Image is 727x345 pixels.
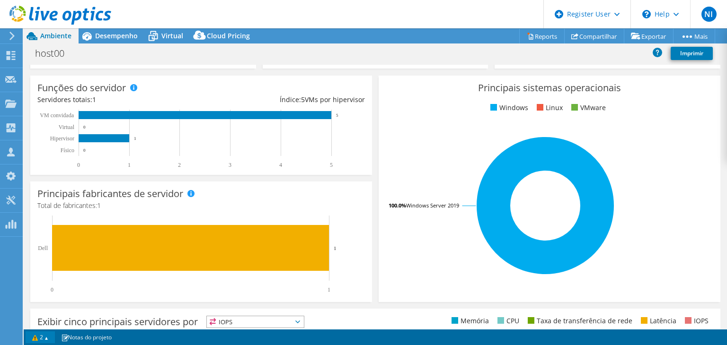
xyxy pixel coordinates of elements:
[638,316,676,326] li: Latência
[178,162,181,168] text: 2
[519,29,565,43] a: Reports
[40,112,74,119] text: VM convidada
[37,189,183,199] h3: Principais fabricantes de servidor
[564,29,624,43] a: Compartilhar
[279,162,282,168] text: 4
[51,286,53,293] text: 0
[95,31,138,40] span: Desempenho
[83,148,86,153] text: 0
[97,201,101,210] span: 1
[334,245,337,251] text: 1
[525,316,632,326] li: Taxa de transferência de rede
[37,83,126,93] h3: Funções do servidor
[229,162,231,168] text: 3
[642,10,651,18] svg: \n
[701,7,717,22] span: NI
[389,202,406,209] tspan: 100.0%
[449,316,489,326] li: Memória
[54,331,118,343] a: Notas do projeto
[328,286,330,293] text: 1
[201,95,365,105] div: Índice: VMs por hipervisor
[683,316,709,326] li: IOPS
[31,48,79,59] h1: host00
[330,162,333,168] text: 5
[161,31,183,40] span: Virtual
[61,147,74,154] tspan: Físico
[37,95,201,105] div: Servidores totais:
[207,31,250,40] span: Cloud Pricing
[26,331,55,343] a: 2
[37,200,365,211] h4: Total de fabricantes:
[488,103,528,113] li: Windows
[83,125,86,129] text: 0
[671,47,713,60] a: Imprimir
[50,135,74,142] text: Hipervisor
[38,245,48,251] text: Dell
[301,95,305,104] span: 5
[92,95,96,104] span: 1
[673,29,715,43] a: Mais
[336,113,338,118] text: 5
[495,316,519,326] li: CPU
[534,103,563,113] li: Linux
[59,124,75,130] text: Virtual
[624,29,674,43] a: Exportar
[77,162,80,168] text: 0
[128,162,131,168] text: 1
[406,202,459,209] tspan: Windows Server 2019
[40,31,71,40] span: Ambiente
[134,136,136,141] text: 1
[207,316,304,328] span: IOPS
[569,103,606,113] li: VMware
[386,83,713,93] h3: Principais sistemas operacionais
